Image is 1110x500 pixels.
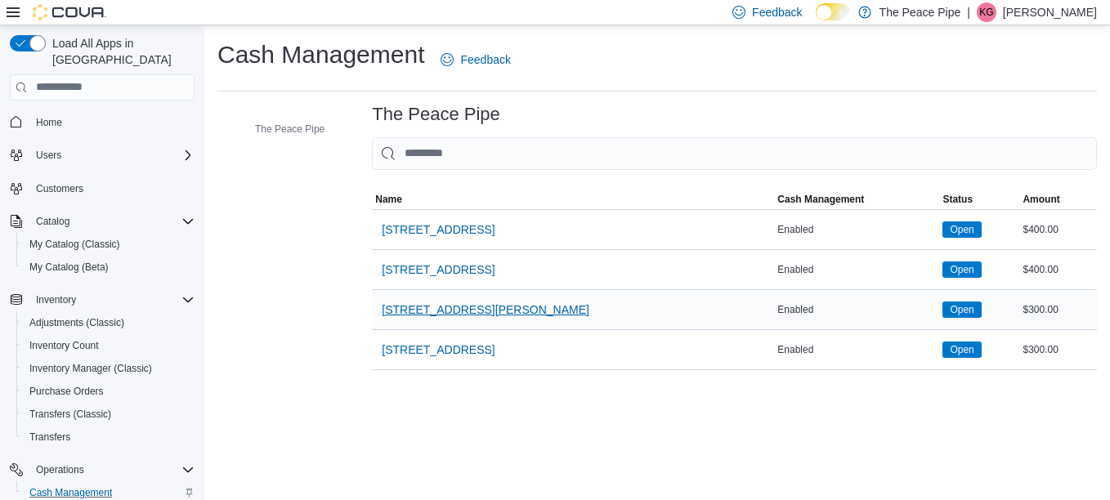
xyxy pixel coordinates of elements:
div: Enabled [774,300,939,319]
button: [STREET_ADDRESS] [375,253,501,286]
button: Customers [3,176,201,200]
span: Catalog [36,215,69,228]
span: Transfers [23,427,195,447]
button: Transfers [16,426,201,449]
a: Feedback [434,43,517,76]
span: My Catalog (Beta) [29,261,109,274]
span: KG [979,2,993,22]
button: Inventory Manager (Classic) [16,357,201,380]
button: My Catalog (Classic) [16,233,201,256]
span: Catalog [29,212,195,231]
button: Inventory Count [16,334,201,357]
span: Inventory Count [23,336,195,355]
span: My Catalog (Classic) [23,234,195,254]
span: Customers [29,178,195,199]
span: Open [950,342,973,357]
button: Cash Management [774,190,939,209]
button: Transfers (Classic) [16,403,201,426]
span: Open [950,302,973,317]
span: Transfers (Classic) [23,404,195,424]
span: Load All Apps in [GEOGRAPHIC_DATA] [46,35,195,68]
a: Transfers (Classic) [23,404,118,424]
a: Purchase Orders [23,382,110,401]
span: Amount [1023,193,1059,206]
button: My Catalog (Beta) [16,256,201,279]
span: Users [36,149,61,162]
button: Inventory [3,288,201,311]
button: Users [3,144,201,167]
button: Status [939,190,1019,209]
span: Name [375,193,402,206]
button: Users [29,145,68,165]
span: Open [942,342,981,358]
a: My Catalog (Classic) [23,234,127,254]
span: [STREET_ADDRESS] [382,342,495,358]
h1: Cash Management [217,38,424,71]
button: [STREET_ADDRESS] [375,333,501,366]
span: Transfers (Classic) [29,408,111,421]
span: Transfers [29,431,70,444]
span: Open [942,261,981,278]
input: Dark Mode [816,3,850,20]
span: Inventory Manager (Classic) [23,359,195,378]
button: Purchase Orders [16,380,201,403]
button: Catalog [3,210,201,233]
div: $400.00 [1019,260,1097,279]
a: My Catalog (Beta) [23,257,115,277]
span: Inventory [36,293,76,306]
input: This is a search bar. As you type, the results lower in the page will automatically filter. [372,137,1097,170]
div: Enabled [774,340,939,359]
span: My Catalog (Classic) [29,238,120,251]
span: Home [36,116,62,129]
span: Cash Management [29,486,112,499]
a: Customers [29,179,90,199]
p: [PERSON_NAME] [1003,2,1097,22]
div: Enabled [774,220,939,239]
span: Purchase Orders [23,382,195,401]
button: The Peace Pipe [232,119,331,139]
div: $400.00 [1019,220,1097,239]
button: Home [3,110,201,134]
button: Inventory [29,290,83,310]
span: Adjustments (Classic) [23,313,195,333]
button: [STREET_ADDRESS] [375,213,501,246]
h3: The Peace Pipe [372,105,499,124]
span: [STREET_ADDRESS] [382,221,495,238]
span: Users [29,145,195,165]
div: Katie Gordon [977,2,996,22]
span: Open [942,221,981,238]
a: Home [29,113,69,132]
button: Name [372,190,774,209]
span: The Peace Pipe [255,123,324,136]
span: Open [950,262,973,277]
a: Transfers [23,427,77,447]
button: Operations [29,460,91,480]
span: Purchase Orders [29,385,104,398]
button: Adjustments (Classic) [16,311,201,334]
span: Home [29,112,195,132]
p: The Peace Pipe [879,2,961,22]
a: Inventory Manager (Classic) [23,359,159,378]
span: Cash Management [777,193,864,206]
p: | [967,2,970,22]
span: Inventory [29,290,195,310]
span: [STREET_ADDRESS][PERSON_NAME] [382,301,589,318]
span: Open [942,301,981,318]
span: Feedback [460,51,510,68]
span: [STREET_ADDRESS] [382,261,495,278]
span: Adjustments (Classic) [29,316,124,329]
a: Inventory Count [23,336,105,355]
span: Operations [36,463,84,476]
button: Amount [1019,190,1097,209]
div: $300.00 [1019,300,1097,319]
a: Adjustments (Classic) [23,313,131,333]
span: Customers [36,182,83,195]
button: [STREET_ADDRESS][PERSON_NAME] [375,293,596,326]
span: Inventory Count [29,339,99,352]
span: Inventory Manager (Classic) [29,362,152,375]
div: $300.00 [1019,340,1097,359]
span: My Catalog (Beta) [23,257,195,277]
span: Operations [29,460,195,480]
span: Dark Mode [816,20,817,21]
div: Enabled [774,260,939,279]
